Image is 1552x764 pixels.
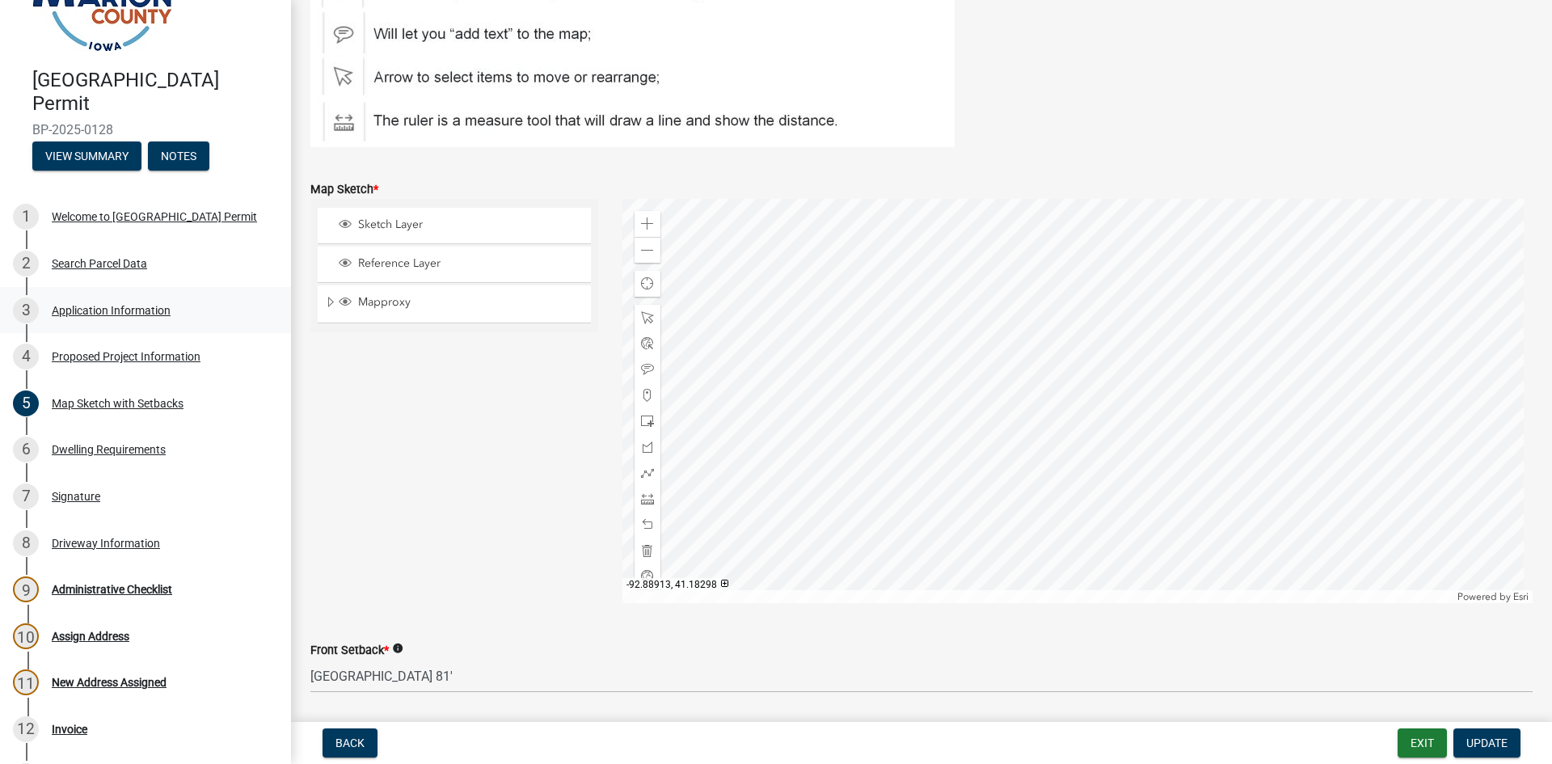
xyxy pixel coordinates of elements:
div: Driveway Information [52,538,160,549]
div: 6 [13,437,39,462]
button: Notes [148,141,209,171]
li: Mapproxy [318,285,591,323]
h4: [GEOGRAPHIC_DATA] Permit [32,69,278,116]
button: View Summary [32,141,141,171]
div: Welcome to [GEOGRAPHIC_DATA] Permit [52,211,257,222]
div: 10 [13,623,39,649]
div: 12 [13,716,39,742]
div: 3 [13,298,39,323]
a: Esri [1513,591,1529,602]
span: Mapproxy [354,295,585,310]
div: 9 [13,576,39,602]
div: 4 [13,344,39,369]
li: Reference Layer [318,247,591,283]
wm-modal-confirm: Notes [148,150,209,163]
div: New Address Assigned [52,677,167,688]
div: Search Parcel Data [52,258,147,269]
span: Update [1466,737,1508,749]
span: Sketch Layer [354,217,585,232]
div: Application Information [52,305,171,316]
label: Map Sketch [310,184,378,196]
div: Dwelling Requirements [52,444,166,455]
span: BP-2025-0128 [32,122,259,137]
span: Expand [324,295,336,312]
div: Sketch Layer [336,217,585,234]
button: Exit [1398,728,1447,758]
span: Reference Layer [354,256,585,271]
div: 5 [13,390,39,416]
div: 1 [13,204,39,230]
button: Update [1453,728,1520,758]
button: Back [323,728,377,758]
div: 7 [13,483,39,509]
div: 2 [13,251,39,276]
div: Reference Layer [336,256,585,272]
div: Invoice [52,724,87,735]
div: Administrative Checklist [52,584,172,595]
div: Zoom in [635,211,660,237]
div: Mapproxy [336,295,585,311]
div: Proposed Project Information [52,351,200,362]
li: Sketch Layer [318,208,591,244]
div: Powered by [1453,590,1533,603]
wm-modal-confirm: Summary [32,150,141,163]
span: Back [335,737,365,749]
ul: Layer List [316,204,593,327]
i: info [392,643,403,654]
div: Find my location [635,271,660,297]
div: 8 [13,530,39,556]
div: Zoom out [635,237,660,263]
div: 11 [13,669,39,695]
div: Signature [52,491,100,502]
div: Assign Address [52,631,129,642]
div: Map Sketch with Setbacks [52,398,183,409]
label: Front Setback [310,645,389,656]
